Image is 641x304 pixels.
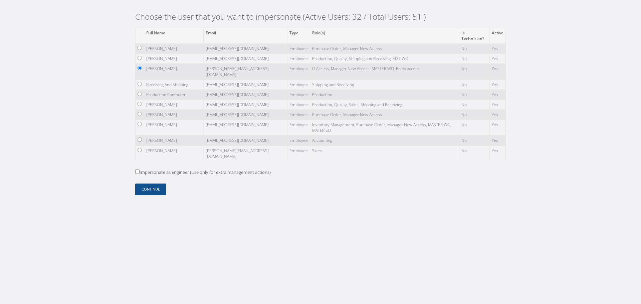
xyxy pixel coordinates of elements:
th: Active [489,28,505,43]
td: No [459,44,489,54]
td: [PERSON_NAME] [144,135,204,145]
td: [EMAIL_ADDRESS][DOMAIN_NAME] [204,89,287,99]
td: No [459,89,489,99]
td: [PERSON_NAME] [144,54,204,64]
td: Yes [489,145,505,161]
td: No [459,79,489,89]
td: Yes [489,110,505,120]
td: [PERSON_NAME] [144,110,204,120]
th: Email [204,28,287,43]
td: No [459,110,489,120]
td: [PERSON_NAME][EMAIL_ADDRESS][DOMAIN_NAME] [204,64,287,79]
td: Production [310,89,459,99]
input: Impersonate as Engineer (Use only for extra management actions) [135,170,140,174]
td: Employee [287,120,310,135]
td: Production Computer [144,89,204,99]
td: [PERSON_NAME] [144,99,204,109]
td: Receiving And Shipping [144,79,204,89]
td: Inventory Management, Purchase Order, Manager New Access, MASTER WO, MATER SO [310,120,459,135]
td: Employee [287,79,310,89]
td: Employee [287,99,310,109]
td: Yes [489,89,505,99]
td: Yes [489,79,505,89]
td: IT Access, Manager New Access, MASTER WO, Roles access [310,64,459,79]
td: Accounting [310,135,459,145]
td: [EMAIL_ADDRESS][DOMAIN_NAME] [204,110,287,120]
td: No [459,99,489,109]
td: [PERSON_NAME] [144,120,204,135]
td: Employee [287,64,310,79]
td: Purchase Order, Manager New Access [310,110,459,120]
th: Type [287,28,310,43]
td: Yes [489,54,505,64]
td: Yes [489,135,505,145]
th: Full Name [144,28,204,43]
td: Shipping and Receiving [310,79,459,89]
td: [EMAIL_ADDRESS][DOMAIN_NAME] [204,54,287,64]
button: Continue [135,184,166,195]
td: Yes [489,120,505,135]
td: Yes [489,64,505,79]
td: Employee [287,44,310,54]
td: Yes [489,99,505,109]
th: Is Technician? [459,28,489,43]
td: No [459,135,489,145]
td: [EMAIL_ADDRESS][DOMAIN_NAME] [204,79,287,89]
th: Role(s) [310,28,459,43]
td: No [459,54,489,64]
td: Employee [287,89,310,99]
h2: Choose the user that you want to impersonate (Active Users: 32 / Total Users: 51 ) [135,12,506,22]
td: Employee [287,145,310,161]
td: Employee [287,54,310,64]
td: [EMAIL_ADDRESS][DOMAIN_NAME] [204,135,287,145]
td: No [459,64,489,79]
td: Yes [489,44,505,54]
td: No [459,120,489,135]
td: No [459,145,489,161]
label: Impersonate as Engineer (Use only for extra management actions) [135,169,271,176]
td: Production, Quality, Sales, Shipping and Receiving [310,99,459,109]
td: [PERSON_NAME] [144,44,204,54]
td: [EMAIL_ADDRESS][DOMAIN_NAME] [204,44,287,54]
td: Sales [310,145,459,161]
td: Purchase Order, Manager New Access [310,44,459,54]
td: [PERSON_NAME] [144,145,204,161]
td: Employee [287,110,310,120]
td: [PERSON_NAME] [144,64,204,79]
td: [PERSON_NAME][EMAIL_ADDRESS][DOMAIN_NAME] [204,145,287,161]
td: [EMAIL_ADDRESS][DOMAIN_NAME] [204,120,287,135]
td: Employee [287,135,310,145]
td: Production, Quality, Shipping and Receiving, EDIT WO [310,54,459,64]
td: [EMAIL_ADDRESS][DOMAIN_NAME] [204,99,287,109]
